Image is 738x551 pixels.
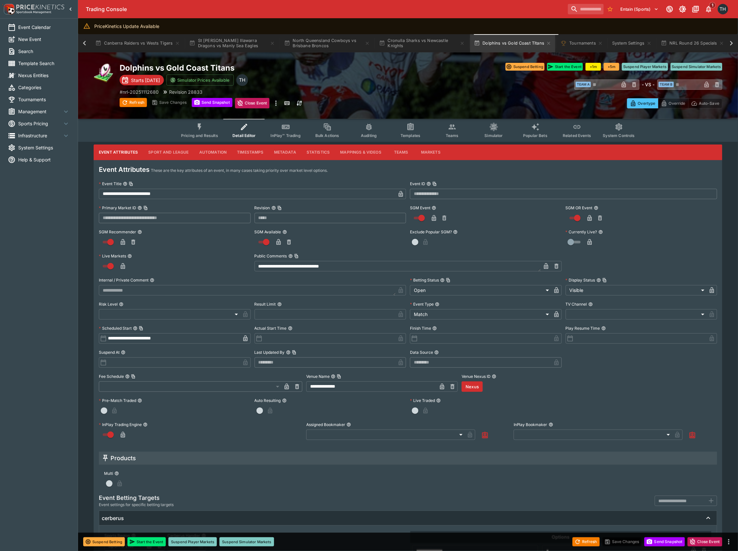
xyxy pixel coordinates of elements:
[337,374,341,379] button: Copy To Clipboard
[627,98,658,108] button: Overtype
[99,422,142,427] p: InPlay Trading Engine
[99,398,136,403] p: Pre-Match Traded
[18,84,70,91] span: Categories
[410,350,433,355] p: Data Source
[99,277,149,283] p: Internal / Private Comment
[120,89,159,95] p: Copy To Clipboard
[99,325,132,331] p: Scheduled Start
[573,537,600,546] button: Refresh
[18,144,70,151] span: System Settings
[601,326,606,331] button: Play Resume Time
[255,325,287,331] p: Actual Start Time
[166,75,234,86] button: Simulator Prices Available
[410,301,434,307] p: Event Type
[446,133,459,138] span: Teams
[232,145,269,160] button: Timestamps
[194,145,232,160] button: Automation
[283,230,287,234] button: SGM Available
[594,206,599,210] button: SGM OR Event
[99,301,118,307] p: Risk Level
[131,77,160,84] p: Starts [DATE]
[99,350,120,355] p: Suspend At
[277,206,282,210] button: Copy To Clipboard
[605,4,615,14] button: No Bookmarks
[236,74,248,86] div: Todd Henderson
[294,254,299,258] button: Copy To Clipboard
[658,98,688,108] button: Override
[150,278,154,282] button: Internal / Private Comment
[506,63,545,71] button: Suspend Betting
[568,4,604,14] input: search
[432,182,437,186] button: Copy To Clipboard
[94,145,143,160] button: Event Attributes
[547,63,583,71] button: Start the Event
[255,398,281,403] p: Auto Resulting
[99,181,122,186] p: Event Title
[410,398,435,403] p: Live Traded
[269,145,301,160] button: Metadata
[18,72,70,79] span: Nexus Entities
[549,422,553,427] button: InPlay Bookmaker
[642,81,655,88] h6: - VS -
[143,145,194,160] button: Sport and League
[99,205,136,211] p: Primary Market ID
[111,454,136,462] h5: Products
[566,229,597,235] p: Currently Live?
[176,119,640,142] div: Event type filters
[138,206,142,210] button: Primary Market IDCopy To Clipboard
[120,63,421,73] h2: Copy To Clipboard
[387,145,416,160] button: Teams
[588,302,593,307] button: TV Channel
[563,133,591,138] span: Related Events
[432,206,436,210] button: SGM Event
[18,36,70,43] span: New Event
[2,3,15,16] img: PriceKinetics Logo
[120,98,147,107] button: Refresh
[282,398,287,403] button: Auto Resulting
[699,100,719,107] p: Auto-Save
[99,374,124,379] p: Fee Schedule
[331,374,336,379] button: Venue NameCopy To Clipboard
[104,471,113,476] p: Multi
[192,98,232,107] button: Send Snapshot
[306,374,330,379] p: Venue Name
[301,145,335,160] button: Statistics
[410,181,425,186] p: Event ID
[622,63,668,71] button: Suspend Player Markets
[462,381,483,392] button: Nexus
[306,422,345,427] p: Assigned Bookmaker
[669,100,685,107] p: Override
[315,133,339,138] span: Bulk Actions
[151,167,328,174] p: These are the key attributes of an event, in many cases taking priority over market level options.
[435,302,440,307] button: Event Type
[716,2,730,16] button: Todd Henderson
[139,326,143,331] button: Copy To Clipboard
[255,253,287,259] p: Public Comments
[617,4,663,14] button: Select Tenant
[718,4,728,14] div: Todd Henderson
[725,538,733,546] button: more
[121,350,125,355] button: Suspend At
[91,34,184,52] button: Canberra Raiders vs Wests Tigers
[586,63,601,71] button: +1m
[557,34,607,52] button: Tournaments
[255,350,285,355] p: Last Updated By
[432,326,437,331] button: Finish Time
[271,206,276,210] button: RevisionCopy To Clipboard
[566,301,587,307] p: TV Channel
[485,133,503,138] span: Simulator
[102,515,124,522] h6: cerberus
[690,3,702,15] button: Documentation
[604,63,619,71] button: +5m
[410,205,430,211] p: SGM Event
[602,278,607,282] button: Copy To Clipboard
[18,24,70,31] span: Event Calendar
[492,374,496,379] button: Venue Nexus ID
[235,98,270,108] button: Close Event
[375,34,469,52] button: Cronulla Sharks vs Newcastle Knights
[347,422,351,427] button: Assigned Bookmaker
[18,120,62,127] span: Sports Pricing
[138,230,142,234] button: SGM Recommender
[462,374,491,379] p: Venue Nexus ID
[566,285,707,296] div: Visible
